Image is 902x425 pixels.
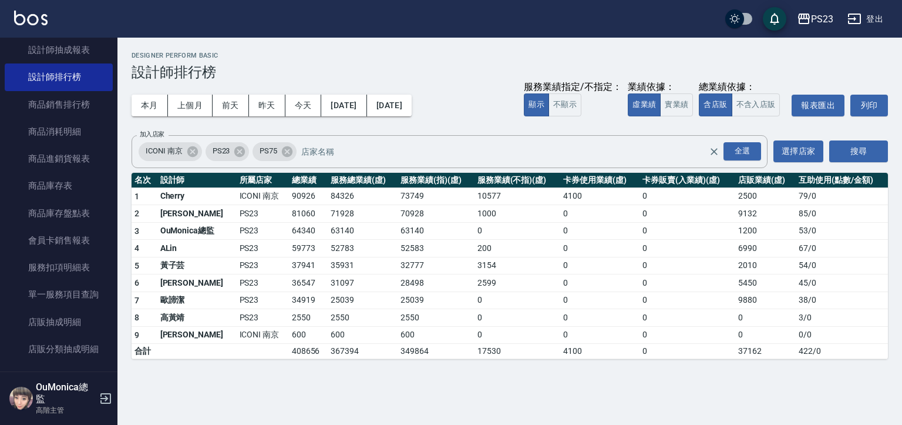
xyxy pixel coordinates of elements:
[735,292,796,309] td: 9880
[5,172,113,199] a: 商品庫存表
[289,275,328,292] td: 36547
[367,95,412,116] button: [DATE]
[289,222,328,240] td: 64340
[5,363,113,390] a: 顧客入金餘額表
[249,95,285,116] button: 昨天
[206,145,237,157] span: PS23
[524,93,549,116] button: 顯示
[289,188,328,205] td: 90926
[735,222,796,240] td: 1200
[735,240,796,257] td: 6990
[811,12,833,26] div: PS23
[237,222,289,240] td: PS23
[14,11,48,25] img: Logo
[213,95,249,116] button: 前天
[792,7,838,31] button: PS23
[640,205,735,223] td: 0
[640,326,735,344] td: 0
[237,188,289,205] td: ICONI 南京
[796,173,888,188] th: 互助使用(點數/金額)
[134,261,139,270] span: 5
[134,209,139,218] span: 2
[134,226,139,236] span: 3
[9,387,33,410] img: Person
[796,188,888,205] td: 79 / 0
[560,188,640,205] td: 4100
[560,292,640,309] td: 0
[328,275,398,292] td: 31097
[132,344,157,359] td: 合計
[157,309,237,327] td: 高黃靖
[796,222,888,240] td: 53 / 0
[843,8,888,30] button: 登出
[285,95,322,116] button: 今天
[134,243,139,253] span: 4
[5,118,113,145] a: 商品消耗明細
[524,81,622,93] div: 服務業績指定/不指定：
[763,7,786,31] button: save
[134,192,139,201] span: 1
[328,222,398,240] td: 63140
[5,36,113,63] a: 設計師抽成報表
[36,405,96,416] p: 高階主管
[699,93,732,116] button: 含店販
[474,240,561,257] td: 200
[134,330,139,340] span: 9
[5,63,113,91] a: 設計師排行榜
[328,257,398,275] td: 35931
[132,173,157,188] th: 名次
[5,145,113,172] a: 商品進銷貨報表
[792,95,844,116] button: 報表匯出
[560,257,640,275] td: 0
[237,257,289,275] td: PS23
[735,205,796,223] td: 9132
[398,257,474,275] td: 32777
[398,205,474,223] td: 70928
[328,326,398,344] td: 600
[796,205,888,223] td: 85 / 0
[628,93,661,116] button: 虛業績
[237,326,289,344] td: ICONI 南京
[735,173,796,188] th: 店販業績(虛)
[474,275,561,292] td: 2599
[237,309,289,327] td: PS23
[134,278,139,287] span: 6
[289,344,328,359] td: 408656
[328,205,398,223] td: 71928
[560,222,640,240] td: 0
[398,222,474,240] td: 63140
[796,309,888,327] td: 3 / 0
[773,140,823,162] button: 選擇店家
[237,292,289,309] td: PS23
[168,95,213,116] button: 上個月
[660,93,693,116] button: 實業績
[640,240,735,257] td: 0
[560,309,640,327] td: 0
[157,205,237,223] td: [PERSON_NAME]
[5,309,113,336] a: 店販抽成明細
[237,240,289,257] td: PS23
[5,91,113,118] a: 商品銷售排行榜
[640,292,735,309] td: 0
[640,344,735,359] td: 0
[157,240,237,257] td: ALin
[560,344,640,359] td: 4100
[474,173,561,188] th: 服務業績(不指)(虛)
[5,227,113,254] a: 會員卡銷售報表
[140,130,164,139] label: 加入店家
[398,240,474,257] td: 52583
[640,188,735,205] td: 0
[850,95,888,116] button: 列印
[157,188,237,205] td: Cherry
[157,257,237,275] td: 黃子芸
[560,205,640,223] td: 0
[640,173,735,188] th: 卡券販賣(入業績)(虛)
[398,173,474,188] th: 服務業績(指)(虛)
[735,326,796,344] td: 0
[706,143,722,160] button: Clear
[157,275,237,292] td: [PERSON_NAME]
[132,52,888,59] h2: Designer Perform Basic
[5,281,113,308] a: 單一服務項目查詢
[5,254,113,281] a: 服務扣項明細表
